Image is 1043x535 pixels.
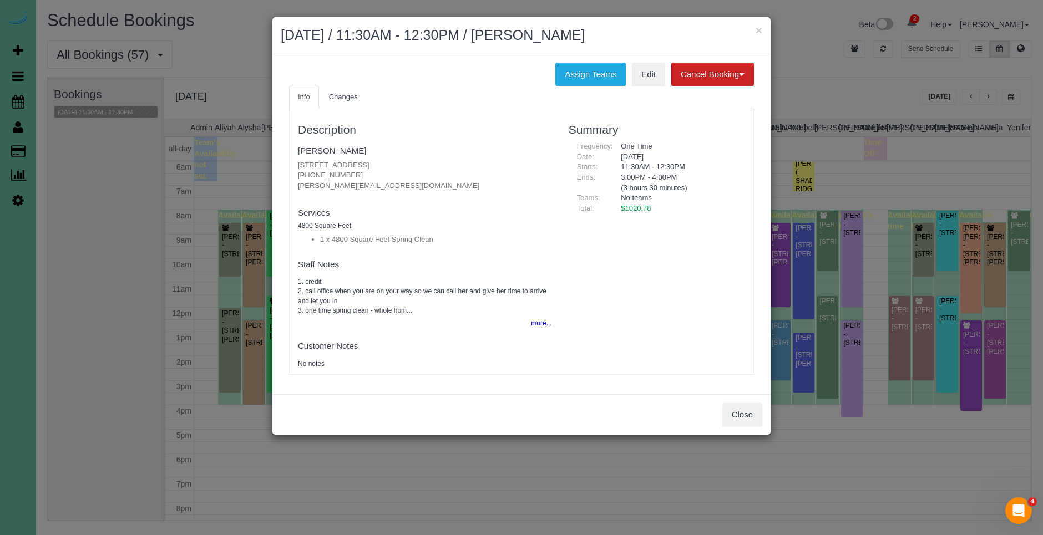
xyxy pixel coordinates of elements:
span: Total: [577,204,594,212]
div: One Time [612,141,745,152]
span: Teams: [577,193,600,202]
a: Changes [320,86,367,109]
span: Starts: [577,162,598,171]
h4: Services [298,208,552,218]
a: [PERSON_NAME] [298,146,366,155]
h3: Summary [569,123,745,136]
span: Info [298,93,310,101]
button: more... [524,315,551,332]
div: [DATE] [612,152,745,162]
h4: Customer Notes [298,342,552,351]
span: Date: [577,152,594,161]
h4: Staff Notes [298,260,552,269]
button: Close [722,403,762,426]
span: Frequency: [577,142,613,150]
div: 11:30AM - 12:30PM [612,162,745,172]
h3: Description [298,123,552,136]
button: Cancel Booking [671,63,754,86]
pre: 1. credit 2. call office when you are on your way so we can call her and give her time to arrive ... [298,277,552,315]
button: Assign Teams [555,63,626,86]
button: × [756,24,762,36]
span: Ends: [577,173,595,181]
li: 1 x 4800 Square Feet Spring Clean [320,235,552,245]
span: $1020.78 [621,204,651,212]
h5: 4800 Square Feet [298,222,552,230]
span: No teams [621,193,652,202]
span: 4 [1028,497,1037,506]
iframe: Intercom live chat [1005,497,1032,524]
span: Changes [329,93,358,101]
p: [STREET_ADDRESS] [PHONE_NUMBER] [PERSON_NAME][EMAIL_ADDRESS][DOMAIN_NAME] [298,160,552,191]
a: Edit [632,63,665,86]
div: 3:00PM - 4:00PM (3 hours 30 minutes) [612,172,745,193]
h2: [DATE] / 11:30AM - 12:30PM / [PERSON_NAME] [281,26,762,45]
a: Info [289,86,319,109]
pre: No notes [298,359,552,369]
